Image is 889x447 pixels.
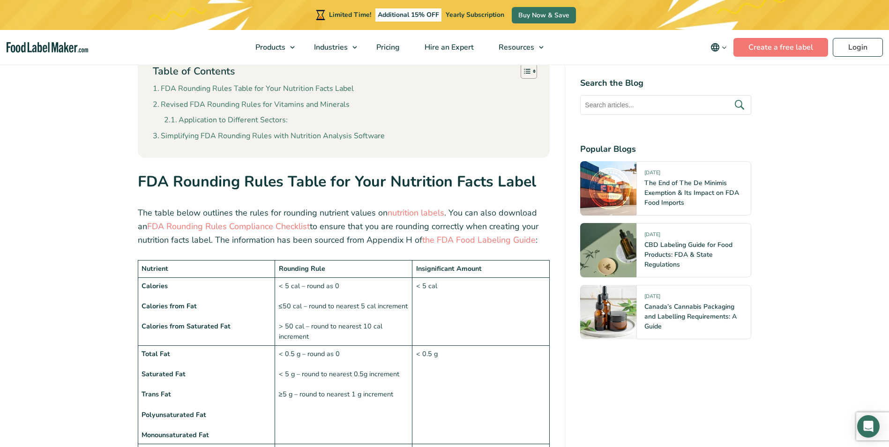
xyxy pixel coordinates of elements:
a: Create a free label [733,38,828,57]
strong: Calories from Fat [142,301,197,311]
strong: Total Fat [142,349,170,358]
span: Products [253,42,286,52]
h4: Search the Blog [580,77,751,89]
strong: Insignificant Amount [416,264,482,273]
a: Pricing [364,30,410,65]
a: Products [243,30,299,65]
a: The End of The De Minimis Exemption & Its Impact on FDA Food Imports [644,179,739,207]
input: Search articles... [580,95,751,115]
strong: Rounding Rule [279,264,325,273]
strong: Polyunsaturated Fat [142,410,206,419]
a: the FDA Food Labeling Guide [422,234,536,246]
p: The table below outlines the rules for rounding nutrient values on . You can also download an to ... [138,206,550,246]
span: Additional 15% OFF [375,8,441,22]
a: FDA Rounding Rules Table for Your Nutrition Facts Label [153,83,354,95]
strong: FDA Rounding Rules Table for Your Nutrition Facts Label [138,171,536,192]
div: Open Intercom Messenger [857,415,880,438]
span: Resources [496,42,535,52]
strong: Calories [142,281,168,291]
td: < 0.5 g [412,345,550,444]
td: < 5 cal – round as 0 ≤50 cal – round to nearest 5 cal increment > 50 cal – round to nearest 10 ca... [275,277,412,345]
p: Table of Contents [153,64,235,79]
a: Toggle Table of Content [514,63,535,79]
td: < 5 cal [412,277,550,345]
a: Buy Now & Save [512,7,576,23]
td: < 0.5 g – round as 0 < 5 g – round to nearest 0.5g increment ≥5 g – round to nearest 1 g increment [275,345,412,444]
a: Hire an Expert [412,30,484,65]
strong: Saturated Fat [142,369,186,379]
strong: Nutrient [142,264,168,273]
strong: Trans Fat [142,389,171,399]
span: Yearly Subscription [446,10,504,19]
a: Application to Different Sectors: [164,114,288,127]
span: Pricing [374,42,401,52]
h4: Popular Blogs [580,143,751,156]
a: Canada’s Cannabis Packaging and Labelling Requirements: A Guide [644,302,737,331]
a: Industries [302,30,362,65]
span: [DATE] [644,231,660,242]
a: FDA Rounding Rules Compliance Checklist [147,221,310,232]
span: Hire an Expert [422,42,475,52]
span: [DATE] [644,293,660,304]
a: Resources [486,30,548,65]
strong: Calories from Saturated Fat [142,321,231,331]
a: CBD Labeling Guide for Food Products: FDA & State Regulations [644,240,732,269]
span: Industries [311,42,349,52]
a: nutrition labels [388,207,444,218]
strong: Monounsaturated Fat [142,430,209,440]
span: Limited Time! [329,10,371,19]
a: Simplifying FDA Rounding Rules with Nutrition Analysis Software [153,130,385,142]
a: Revised FDA Rounding Rules for Vitamins and Minerals [153,99,350,111]
span: [DATE] [644,169,660,180]
a: Login [833,38,883,57]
